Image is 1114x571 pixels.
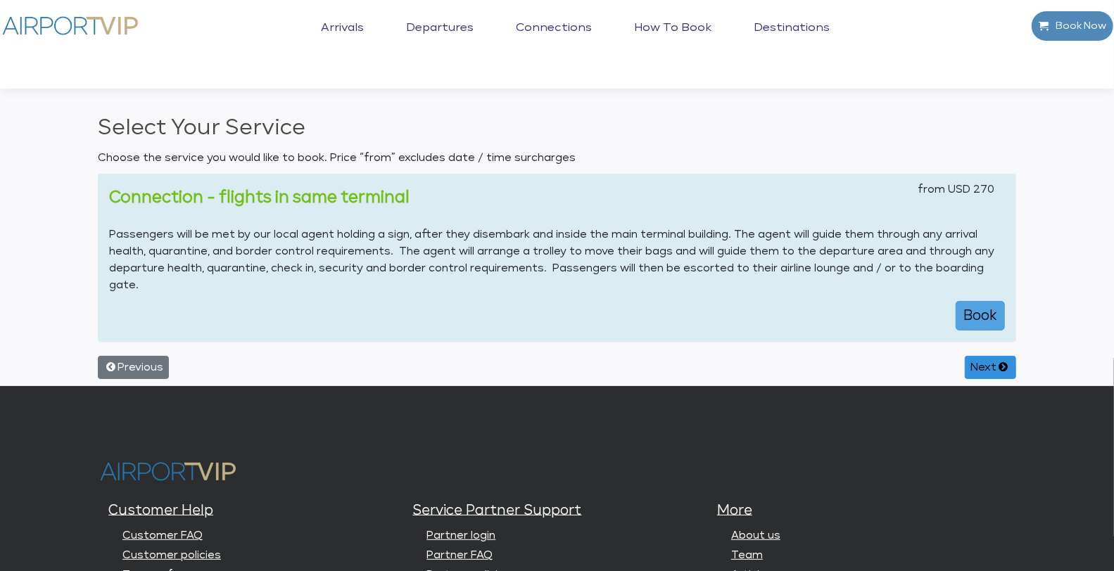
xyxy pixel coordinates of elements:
[965,356,1016,380] button: Next
[109,226,1005,294] p: Passengers will be met by our local agent holding a sign, after they disembark and inside the mai...
[98,456,239,487] img: Airport VIP logo
[717,501,1011,520] h5: More
[512,21,595,56] a: Connections
[731,550,763,560] a: Team
[122,550,221,560] a: Customer policies
[1049,11,1106,41] span: Book Now
[108,501,403,520] h5: Customer Help
[109,190,410,205] a: Connection - flights in same terminal
[122,530,203,541] a: Customer FAQ
[98,113,1016,144] h2: Select Your Service
[403,21,477,56] a: Departures
[98,150,1016,167] p: Choose the service you would like to book. Price “from” excludes date / time surcharges
[750,21,833,56] a: Destinations
[731,530,780,541] a: About us
[427,550,493,560] a: Partner FAQ
[956,301,1005,331] button: Book
[918,181,994,198] span: from USD 270
[1031,11,1114,41] a: Book Now
[98,356,169,380] button: Previous
[413,501,707,520] h5: Service Partner Support
[427,530,496,541] a: Partner login
[317,21,367,56] a: Arrivals
[631,21,715,56] a: How to book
